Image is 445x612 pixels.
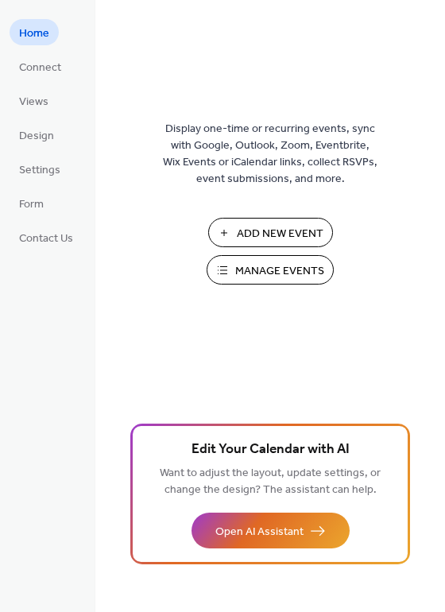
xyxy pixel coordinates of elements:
span: Design [19,128,54,145]
a: Connect [10,53,71,79]
span: Manage Events [235,263,324,280]
button: Open AI Assistant [192,513,350,548]
a: Views [10,87,58,114]
a: Home [10,19,59,45]
span: Connect [19,60,61,76]
a: Contact Us [10,224,83,250]
span: Contact Us [19,230,73,247]
a: Form [10,190,53,216]
span: Display one-time or recurring events, sync with Google, Outlook, Zoom, Eventbrite, Wix Events or ... [163,121,377,188]
a: Settings [10,156,70,182]
span: Open AI Assistant [215,524,304,540]
button: Add New Event [208,218,333,247]
span: Settings [19,162,60,179]
span: Home [19,25,49,42]
span: Edit Your Calendar with AI [192,439,350,461]
span: Want to adjust the layout, update settings, or change the design? The assistant can help. [160,463,381,501]
button: Manage Events [207,255,334,285]
a: Design [10,122,64,148]
span: Add New Event [237,226,323,242]
span: Views [19,94,48,110]
span: Form [19,196,44,213]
